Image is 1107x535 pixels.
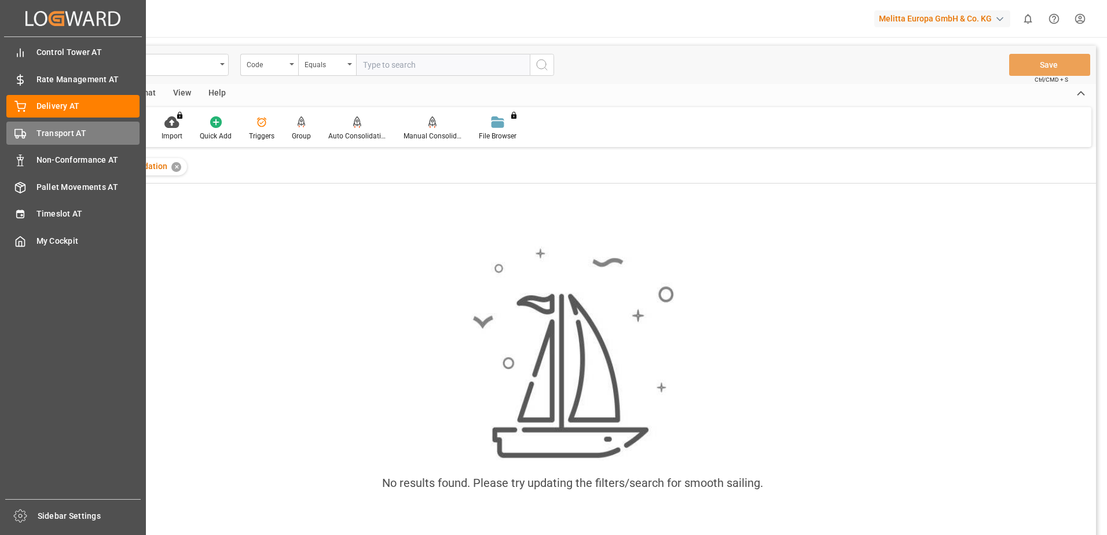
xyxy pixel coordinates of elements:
div: Code [247,57,286,70]
span: Non-Conformance AT [36,154,140,166]
button: open menu [240,54,298,76]
button: open menu [298,54,356,76]
div: Triggers [249,131,274,141]
div: No results found. Please try updating the filters/search for smooth sailing. [382,474,763,492]
a: My Cockpit [6,229,140,252]
span: Pallet Movements AT [36,181,140,193]
span: Delivery AT [36,100,140,112]
input: Type to search [356,54,530,76]
a: Pallet Movements AT [6,175,140,198]
button: Help Center [1041,6,1067,32]
div: Help [200,84,234,104]
div: Manual Consolidation [404,131,461,141]
span: My Cockpit [36,235,140,247]
div: Melitta Europa GmbH & Co. KG [874,10,1010,27]
span: Ctrl/CMD + S [1035,75,1068,84]
a: Control Tower AT [6,41,140,64]
span: Sidebar Settings [38,510,141,522]
div: Quick Add [200,131,232,141]
a: Transport AT [6,122,140,144]
a: Timeslot AT [6,203,140,225]
a: Non-Conformance AT [6,149,140,171]
button: Melitta Europa GmbH & Co. KG [874,8,1015,30]
button: Save [1009,54,1090,76]
a: Delivery AT [6,95,140,118]
div: Equals [305,57,344,70]
div: Group [292,131,311,141]
span: Control Tower AT [36,46,140,58]
span: Timeslot AT [36,208,140,220]
a: Rate Management AT [6,68,140,90]
button: show 0 new notifications [1015,6,1041,32]
div: Auto Consolidation [328,131,386,141]
div: View [164,84,200,104]
span: Transport AT [36,127,140,140]
div: ✕ [171,162,181,172]
button: search button [530,54,554,76]
span: Rate Management AT [36,74,140,86]
img: smooth_sailing.jpeg [471,247,674,461]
